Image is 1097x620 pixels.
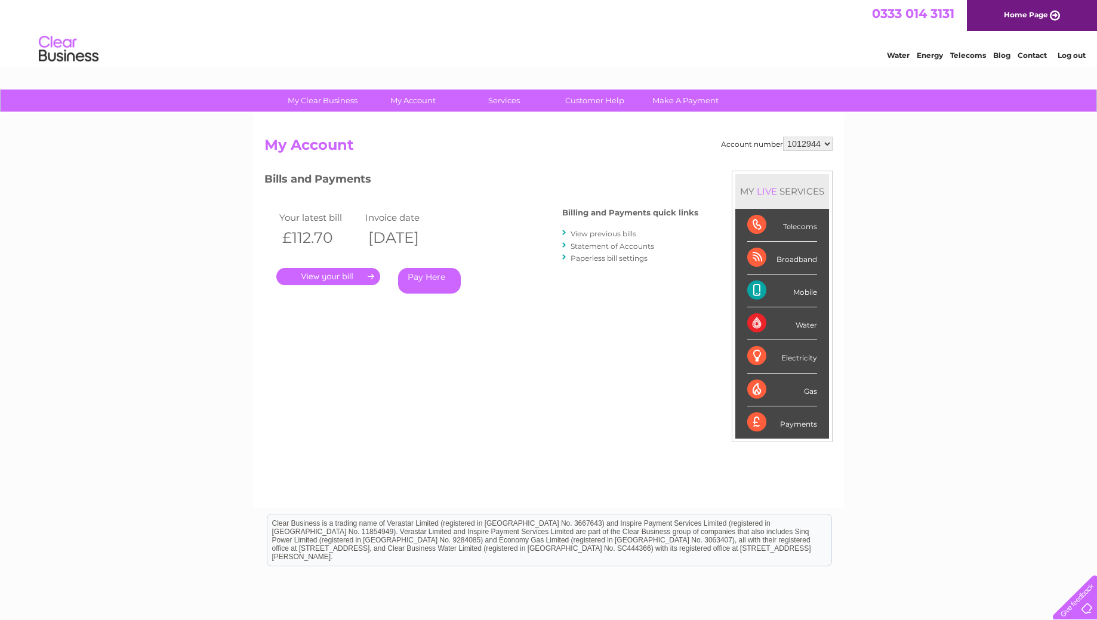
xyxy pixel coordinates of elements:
a: Telecoms [950,51,986,60]
div: Broadband [747,242,817,274]
a: 0333 014 3131 [872,6,954,21]
h4: Billing and Payments quick links [562,208,698,217]
a: Water [887,51,910,60]
div: MY SERVICES [735,174,829,208]
a: . [276,268,380,285]
div: Account number [721,137,833,151]
a: My Account [364,90,463,112]
div: Telecoms [747,209,817,242]
th: [DATE] [362,226,448,250]
a: Services [455,90,553,112]
a: Energy [917,51,943,60]
div: LIVE [754,186,779,197]
a: My Clear Business [273,90,372,112]
img: logo.png [38,31,99,67]
th: £112.70 [276,226,362,250]
a: Contact [1018,51,1047,60]
a: Paperless bill settings [571,254,648,263]
h2: My Account [264,137,833,159]
a: Pay Here [398,268,461,294]
a: Customer Help [546,90,644,112]
div: Payments [747,406,817,439]
div: Mobile [747,274,817,307]
a: Blog [993,51,1010,60]
div: Water [747,307,817,340]
div: Electricity [747,340,817,373]
div: Clear Business is a trading name of Verastar Limited (registered in [GEOGRAPHIC_DATA] No. 3667643... [267,7,831,58]
td: Your latest bill [276,209,362,226]
a: Statement of Accounts [571,242,654,251]
h3: Bills and Payments [264,171,698,192]
a: Log out [1058,51,1086,60]
a: Make A Payment [636,90,735,112]
a: View previous bills [571,229,636,238]
td: Invoice date [362,209,448,226]
div: Gas [747,374,817,406]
